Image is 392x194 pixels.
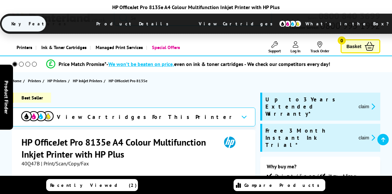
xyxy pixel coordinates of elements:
span: Compare Products [244,182,323,188]
button: promo-description [357,103,377,110]
span: Recently Viewed (2) [50,182,137,188]
span: Print/Scan/Copy/Fax [275,173,359,179]
span: Printers [28,77,41,84]
span: Price Match Promise* [59,61,106,67]
a: Ink & Toner Cartridges [35,39,90,56]
a: HP Printers [47,77,68,84]
div: - even on ink & toner cartridges - We check our competitors every day! [106,61,330,67]
a: Track Order [310,41,329,53]
img: HP [215,136,245,148]
a: HP OfficeJet Pro 8135e [109,77,149,84]
a: Printers [12,39,35,56]
a: Support [268,41,281,53]
span: Key Features [2,16,79,32]
span: 40Q47B [21,160,40,167]
span: View Cartridges [189,15,289,32]
span: Support [268,48,281,53]
span: HP Printers [47,77,66,84]
a: Compare Products [234,179,325,191]
span: Product Finder [3,80,10,114]
img: cmyk-icon.svg [21,111,54,121]
span: We won’t be beaten on price, [108,61,174,67]
span: Up to 3 Years Extended Warranty* [265,96,353,117]
a: HP Inkjet Printers [73,77,104,84]
img: cmyk-icon.svg [279,20,302,27]
div: Why buy me? [267,163,374,173]
span: 0 [338,36,346,45]
a: Home [12,77,23,84]
span: Basket [346,42,361,51]
a: Managed Print Services [90,39,146,56]
a: Basket 0 [341,39,380,53]
span: Product Details [87,16,182,32]
h1: HP OfficeJet Pro 8135e A4 Colour Multifunction Inkjet Printer with HP Plus [21,136,215,160]
span: Best Seller [12,93,51,103]
button: promo-description [357,134,377,141]
span: Log In [291,48,301,53]
span: Ink & Toner Cartridges [41,39,87,56]
span: View Cartridges For This Printer [57,113,236,121]
span: | Print/Scan/Copy/Fax [41,160,89,167]
span: HP Inkjet Printers [73,77,102,84]
span: HP OfficeJet Pro 8135e [109,77,147,84]
li: modal_Promise [3,58,373,70]
span: Free 3 Month Instant Ink Trial* [265,127,353,149]
span: Home [12,77,21,84]
a: Recently Viewed (2) [46,179,138,191]
a: Printers [28,77,43,84]
a: Special Offers [146,39,183,56]
a: Log In [291,41,301,53]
